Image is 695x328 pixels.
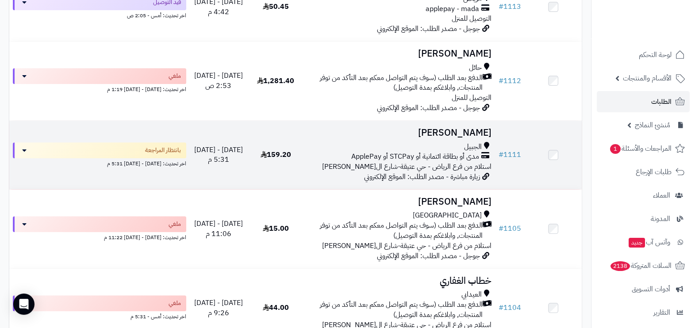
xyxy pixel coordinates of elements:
[597,302,690,323] a: التقارير
[651,95,672,108] span: الطلبات
[308,197,491,207] h3: [PERSON_NAME]
[597,255,690,276] a: السلات المتروكة2138
[597,232,690,253] a: وآتس آبجديد
[611,261,630,271] span: 2138
[461,290,482,300] span: العيدابي
[13,84,186,93] div: اخر تحديث: [DATE] - [DATE] 1:19 م
[13,232,186,241] div: اخر تحديث: [DATE] - [DATE] 11:22 م
[639,49,672,61] span: لوحة التحكم
[469,63,482,73] span: حائل
[308,49,491,59] h3: [PERSON_NAME]
[308,128,491,138] h3: [PERSON_NAME]
[169,220,181,229] span: ملغي
[13,294,35,315] div: Open Intercom Messenger
[263,302,289,313] span: 44.00
[308,73,483,93] span: الدفع بعد الطلب (سوف يتم التواصل معكم بعد التأكد من توفر المنتجات, وابلاغكم بمدة التوصيل)
[13,158,186,168] div: اخر تحديث: [DATE] - [DATE] 5:31 م
[653,189,670,202] span: العملاء
[499,76,521,86] a: #1112
[632,283,670,295] span: أدوات التسويق
[194,297,243,318] span: [DATE] - [DATE] 9:26 م
[322,240,491,251] span: استلام من فرع الرياض - حي عتيقة-شارع ال[PERSON_NAME]
[257,76,294,86] span: 1,281.40
[499,76,503,86] span: #
[499,302,503,313] span: #
[628,236,670,248] span: وآتس آب
[169,299,181,308] span: ملغي
[636,166,672,178] span: طلبات الإرجاع
[597,185,690,206] a: العملاء
[499,302,521,313] a: #1104
[499,149,503,160] span: #
[499,149,521,160] a: #1111
[413,210,482,221] span: [GEOGRAPHIC_DATA]
[610,144,621,154] span: 1
[597,161,690,183] a: طلبات الإرجاع
[597,44,690,65] a: لوحة التحكم
[426,4,479,14] span: applepay - mada
[263,223,289,234] span: 15.00
[452,92,491,103] span: التوصيل للمنزل
[194,70,243,91] span: [DATE] - [DATE] 2:53 ص
[623,72,672,84] span: الأقسام والمنتجات
[308,300,483,320] span: الدفع بعد الطلب (سوف يتم التواصل معكم بعد التأكد من توفر المنتجات, وابلاغكم بمدة التوصيل)
[377,103,480,113] span: جوجل - مصدر الطلب: الموقع الإلكتروني
[629,238,645,248] span: جديد
[597,91,690,112] a: الطلبات
[499,1,521,12] a: #1113
[499,1,503,12] span: #
[308,221,483,241] span: الدفع بعد الطلب (سوف يتم التواصل معكم بعد التأكد من توفر المنتجات, وابلاغكم بمدة التوصيل)
[322,161,491,172] span: استلام من فرع الرياض - حي عتيقة-شارع ال[PERSON_NAME]
[499,223,521,234] a: #1105
[609,142,672,155] span: المراجعات والأسئلة
[261,149,291,160] span: 159.20
[364,172,480,182] span: زيارة مباشرة - مصدر الطلب: الموقع الإلكتروني
[377,251,480,261] span: جوجل - مصدر الطلب: الموقع الإلكتروني
[351,152,479,162] span: مدى أو بطاقة ائتمانية أو STCPay أو ApplePay
[597,208,690,229] a: المدونة
[145,146,181,155] span: بانتظار المراجعة
[194,145,243,165] span: [DATE] - [DATE] 5:31 م
[597,138,690,159] a: المراجعات والأسئلة1
[597,278,690,300] a: أدوات التسويق
[653,306,670,319] span: التقارير
[308,276,491,286] h3: خطاب الغفاري
[452,13,491,24] span: التوصيل للمنزل
[13,10,186,19] div: اخر تحديث: أمس - 2:05 ص
[651,213,670,225] span: المدونة
[377,23,480,34] span: جوجل - مصدر الطلب: الموقع الإلكتروني
[13,311,186,320] div: اخر تحديث: أمس - 5:31 م
[499,223,503,234] span: #
[464,142,482,152] span: الجبيل
[635,119,670,131] span: مُنشئ النماذج
[610,259,672,272] span: السلات المتروكة
[169,72,181,80] span: ملغي
[263,1,289,12] span: 50.45
[194,218,243,239] span: [DATE] - [DATE] 11:06 م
